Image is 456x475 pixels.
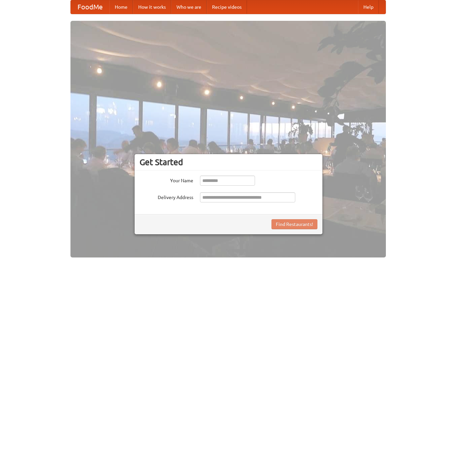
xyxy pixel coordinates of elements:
[133,0,171,14] a: How it works
[358,0,379,14] a: Help
[271,219,317,229] button: Find Restaurants!
[109,0,133,14] a: Home
[140,192,193,201] label: Delivery Address
[207,0,247,14] a: Recipe videos
[171,0,207,14] a: Who we are
[140,176,193,184] label: Your Name
[71,0,109,14] a: FoodMe
[140,157,317,167] h3: Get Started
